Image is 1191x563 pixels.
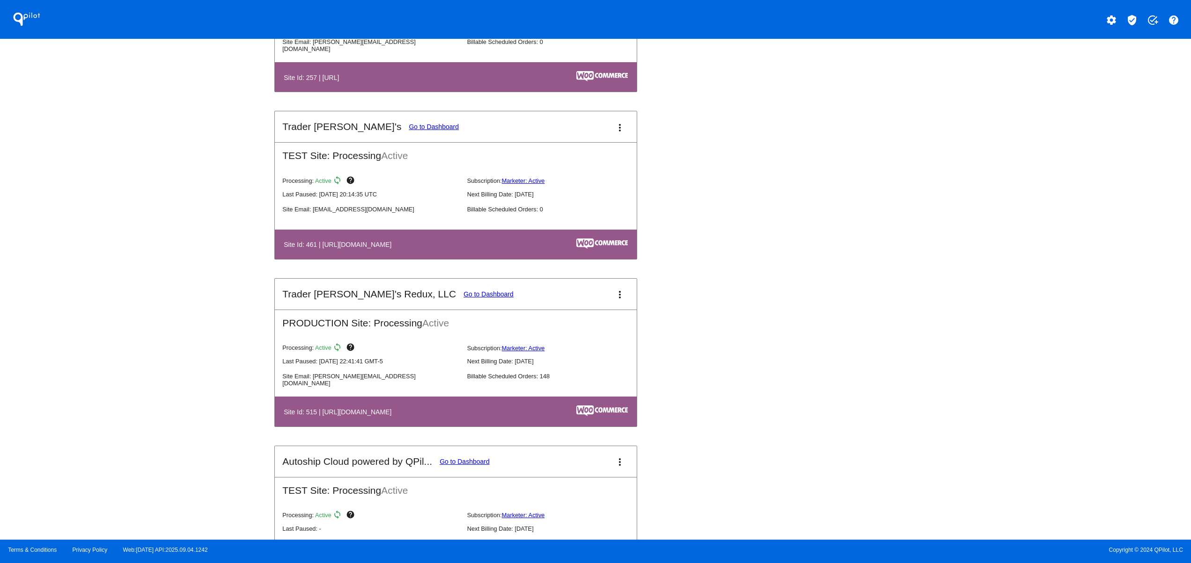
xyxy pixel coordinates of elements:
[282,525,459,532] p: Last Paused: -
[467,177,644,184] p: Subscription:
[576,405,628,416] img: c53aa0e5-ae75-48aa-9bee-956650975ee5
[275,310,637,329] h2: PRODUCTION Site: Processing
[333,510,344,521] mat-icon: sync
[282,191,459,198] p: Last Paused: [DATE] 20:14:35 UTC
[282,289,456,300] h2: Trader [PERSON_NAME]'s Redux, LLC
[73,547,108,553] a: Privacy Policy
[315,345,331,352] span: Active
[502,345,545,352] a: Marketer: Active
[467,525,644,532] p: Next Billing Date: [DATE]
[467,358,644,365] p: Next Billing Date: [DATE]
[467,345,644,352] p: Subscription:
[123,547,208,553] a: Web:[DATE] API:2025.09.04.1242
[282,358,459,365] p: Last Paused: [DATE] 22:41:41 GMT-5
[333,343,344,354] mat-icon: sync
[614,122,625,133] mat-icon: more_vert
[603,547,1183,553] span: Copyright © 2024 QPilot, LLC
[467,373,644,380] p: Billable Scheduled Orders: 148
[282,373,459,387] p: Site Email: [PERSON_NAME][EMAIL_ADDRESS][DOMAIN_NAME]
[284,408,396,416] h4: Site Id: 515 | [URL][DOMAIN_NAME]
[282,206,459,213] p: Site Email: [EMAIL_ADDRESS][DOMAIN_NAME]
[282,176,459,187] p: Processing:
[8,547,57,553] a: Terms & Conditions
[275,477,637,496] h2: TEST Site: Processing
[282,38,459,52] p: Site Email: [PERSON_NAME][EMAIL_ADDRESS][DOMAIN_NAME]
[502,512,545,519] a: Marketer: Active
[315,512,331,519] span: Active
[467,38,644,45] p: Billable Scheduled Orders: 0
[381,485,408,496] span: Active
[284,74,344,81] h4: Site Id: 257 | [URL]
[1168,14,1179,26] mat-icon: help
[576,71,628,81] img: c53aa0e5-ae75-48aa-9bee-956650975ee5
[381,150,408,161] span: Active
[8,10,45,29] h1: QPilot
[346,510,357,521] mat-icon: help
[467,191,644,198] p: Next Billing Date: [DATE]
[409,123,459,130] a: Go to Dashboard
[346,176,357,187] mat-icon: help
[275,143,637,161] h2: TEST Site: Processing
[576,238,628,249] img: c53aa0e5-ae75-48aa-9bee-956650975ee5
[284,241,396,248] h4: Site Id: 461 | [URL][DOMAIN_NAME]
[1126,14,1138,26] mat-icon: verified_user
[467,206,644,213] p: Billable Scheduled Orders: 0
[614,289,625,300] mat-icon: more_vert
[467,512,644,519] p: Subscription:
[1147,14,1158,26] mat-icon: add_task
[282,343,459,354] p: Processing:
[315,177,331,184] span: Active
[333,176,344,187] mat-icon: sync
[346,343,357,354] mat-icon: help
[422,318,449,328] span: Active
[1106,14,1117,26] mat-icon: settings
[440,458,490,465] a: Go to Dashboard
[282,456,432,467] h2: Autoship Cloud powered by QPil...
[463,290,514,298] a: Go to Dashboard
[282,510,459,521] p: Processing:
[502,177,545,184] a: Marketer: Active
[614,456,625,468] mat-icon: more_vert
[282,121,401,132] h2: Trader [PERSON_NAME]'s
